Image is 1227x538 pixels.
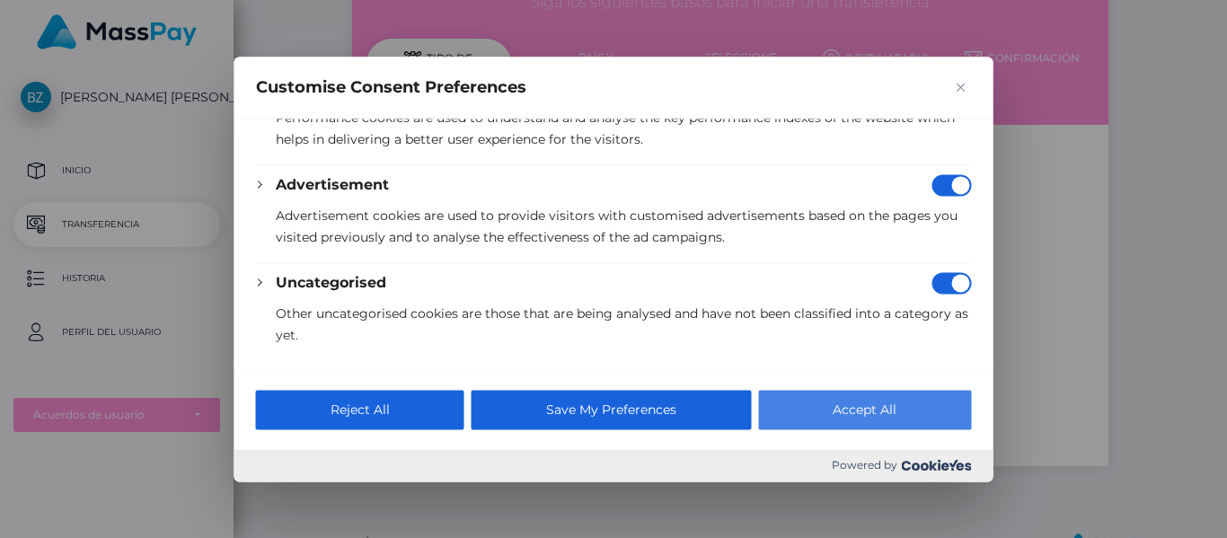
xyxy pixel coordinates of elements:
img: Cookieyes logo [902,460,972,472]
p: Other uncategorised cookies are those that are being analysed and have not been classified into a... [276,303,972,346]
button: Accept All [758,390,971,429]
span: Customise Consent Preferences [256,76,526,98]
button: Save My Preferences [472,390,751,429]
div: Powered by [234,449,993,481]
input: Disable Uncategorised [932,272,972,294]
div: Customise Consent Preferences [234,57,993,481]
img: Close [957,83,966,92]
p: Advertisement cookies are used to provide visitors with customised advertisements based on the pa... [276,205,972,248]
p: Performance cookies are used to understand and analyse the key performance indexes of the website... [276,107,972,150]
input: Disable Advertisement [932,174,972,196]
button: Reject All [256,390,464,429]
button: Uncategorised [276,272,386,294]
button: Close [950,76,972,98]
button: Advertisement [276,174,389,196]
